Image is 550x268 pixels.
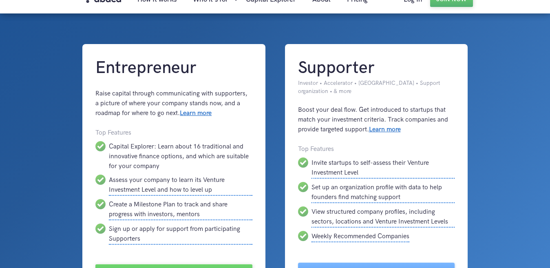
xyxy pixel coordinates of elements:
[311,157,455,179] div: Invite startups to self-assess their Venture Investment Level
[109,175,252,196] div: Assess your company to learn its Venture Investment Level and how to level up
[369,126,401,133] a: Learn more
[109,224,252,245] div: Sign up or apply for support from participating Supporters
[311,231,409,242] div: Weekly Recommended Companies
[180,109,212,117] a: Learn more
[311,182,455,203] div: Set up an organization profile with data to help founders find matching support
[298,57,455,79] h1: Supporter
[298,105,455,135] div: Boost your deal flow. Get introduced to startups that match your investment criteria. Track compa...
[311,206,455,228] div: View structured company profiles, including sectors, locations and Venture Investment Levels
[95,128,252,138] div: Top Features
[109,199,252,220] div: Create a Milestone Plan to track and share progress with investors, mentors
[298,144,455,154] div: Top Features
[95,57,252,79] h1: Entrepreneur
[95,89,252,118] div: Raise capital through communicating with supporters, a picture of where your company stands now, ...
[298,79,455,95] div: Investor • Accelerator • [GEOGRAPHIC_DATA] • Support organization • & more
[109,141,252,171] div: Capital Explorer: Learn about 16 traditional and innovative finance options, and which are suitab...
